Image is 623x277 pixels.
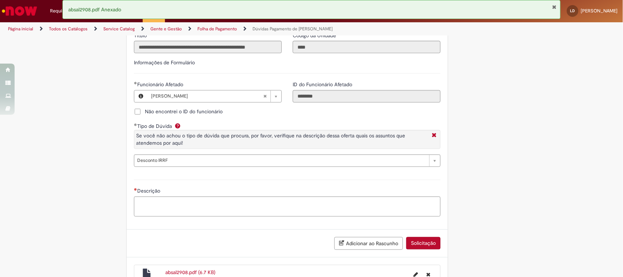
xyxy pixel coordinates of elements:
span: Obrigatório Preenchido [134,82,137,85]
a: [PERSON_NAME]Limpar campo Funcionário Afetado [147,91,281,102]
a: absal2908.pdf (6.7 KB) [165,269,215,276]
span: LD [570,8,575,13]
span: Tipo de Dúvida [137,123,173,130]
a: Dúvidas Pagamento de [PERSON_NAME] [253,26,332,32]
abbr: Limpar campo Funcionário Afetado [259,91,270,102]
span: [PERSON_NAME] [151,91,263,102]
span: Ajuda para Tipo de Dúvida [173,123,182,129]
input: ID do Funcionário Afetado [293,90,441,103]
button: Funcionário Afetado, Visualizar este registro Lucas Antunes Dalcastagne [134,91,147,102]
img: ServiceNow [1,4,38,18]
span: absal2908.pdf Anexado [68,6,121,13]
span: [PERSON_NAME] [581,8,618,14]
span: Necessários - Funcionário Afetado [137,81,185,88]
a: Gente e Gestão [150,26,182,32]
button: Fechar Notificação [552,4,557,10]
span: Não encontrei o ID do funcionário [145,108,223,115]
span: Se você não achou o tipo de dúvida que procura, por favor, verifique na descrição dessa oferta qu... [136,133,405,147]
span: Necessários [134,188,137,191]
span: Requisições [50,7,76,15]
a: Todos os Catálogos [49,26,88,32]
label: Somente leitura - Código da Unidade [293,32,338,39]
span: Obrigatório Preenchido [134,124,137,126]
span: Somente leitura - ID do Funcionário Afetado [293,81,354,88]
i: Fechar More information Por question_tipo_de_duvida [430,132,438,140]
a: Folha de Pagamento [197,26,237,32]
a: Página inicial [8,26,33,32]
textarea: Descrição [134,197,441,217]
ul: Trilhas de página [5,22,410,36]
span: Desconto IRRF [137,155,426,167]
label: Informações de Formulário [134,59,195,66]
input: Código da Unidade [293,41,441,53]
button: Adicionar ao Rascunho [334,237,403,250]
label: Somente leitura - Título [134,32,148,39]
a: Service Catalog [103,26,135,32]
input: Título [134,41,282,53]
span: Descrição [137,188,162,194]
button: Solicitação [406,237,441,250]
